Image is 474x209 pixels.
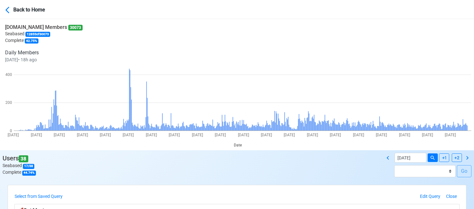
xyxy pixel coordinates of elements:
[77,133,88,137] text: [DATE]
[307,133,318,137] text: [DATE]
[192,133,203,137] text: [DATE]
[5,100,12,105] text: 200
[146,133,157,137] text: [DATE]
[14,192,65,201] button: Select from Saved Query
[8,133,19,137] text: [DATE]
[5,72,12,77] text: 400
[261,133,272,137] text: [DATE]
[22,171,36,176] span: 44.74 %
[422,133,433,137] text: [DATE]
[68,25,83,30] span: 30073
[215,133,226,137] text: [DATE]
[10,129,12,133] text: 0
[169,133,180,137] text: [DATE]
[284,133,295,137] text: [DATE]
[54,133,65,137] text: [DATE]
[417,192,443,201] button: Edit Query
[234,143,242,147] text: Date
[5,24,83,30] h6: [DOMAIN_NAME] Members
[5,49,83,57] p: Daily Members
[25,32,50,37] span: 12855 of 30073
[353,133,364,137] text: [DATE]
[31,133,42,137] text: [DATE]
[123,133,134,137] text: [DATE]
[457,165,471,177] button: Go
[19,155,28,163] span: 38
[13,5,61,14] div: Back to Home
[443,192,460,201] button: Close
[100,133,111,137] text: [DATE]
[5,30,83,37] p: Seabased
[5,37,83,44] p: Complete
[238,133,249,137] text: [DATE]
[445,133,456,137] text: [DATE]
[330,133,341,137] text: [DATE]
[5,57,83,63] p: [DATE] • 18h ago
[5,2,61,17] button: Back to Home
[399,133,410,137] text: [DATE]
[23,164,34,169] span: 17 / 38
[25,38,38,44] span: 42.75 %
[376,133,387,137] text: [DATE]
